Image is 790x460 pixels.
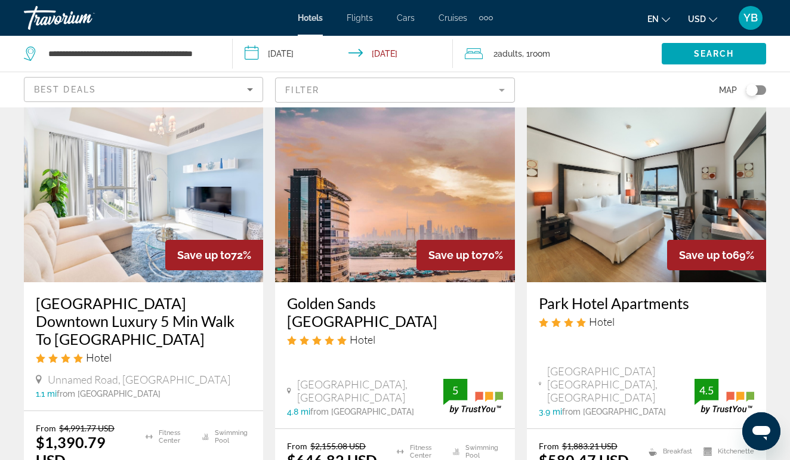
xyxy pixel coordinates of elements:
a: Hotels [298,13,323,23]
span: Map [719,82,737,98]
span: from [GEOGRAPHIC_DATA] [562,407,666,416]
a: Flights [347,13,373,23]
span: Save up to [177,249,231,261]
button: Change currency [688,10,717,27]
div: 4 star Hotel [539,315,754,328]
span: Save up to [679,249,733,261]
span: Best Deals [34,85,96,94]
a: Cars [397,13,415,23]
span: Adults [498,49,522,58]
span: 1.1 mi [36,389,57,399]
span: 4.8 mi [287,407,310,416]
span: 3.9 mi [539,407,562,416]
li: Fitness Center [140,423,196,450]
span: From [287,441,307,451]
span: [GEOGRAPHIC_DATA] [GEOGRAPHIC_DATA], [GEOGRAPHIC_DATA] [547,365,695,404]
div: 4 star Hotel [36,351,251,364]
span: Save up to [428,249,482,261]
img: trustyou-badge.svg [443,379,503,414]
span: 2 [493,45,522,62]
iframe: Кнопка запуска окна обмена сообщениями [742,412,780,450]
del: $4,991.77 USD [59,423,115,433]
span: Hotel [350,333,375,346]
div: 72% [165,240,263,270]
span: from [GEOGRAPHIC_DATA] [310,407,414,416]
span: Hotel [589,315,615,328]
li: Swimming Pool [196,423,251,450]
button: Change language [647,10,670,27]
del: $2,155.08 USD [310,441,366,451]
img: Hotel image [24,91,263,282]
div: 70% [416,240,515,270]
div: 5 star Hotel [287,333,502,346]
button: Filter [275,77,514,103]
del: $1,883.21 USD [562,441,618,451]
button: Extra navigation items [479,8,493,27]
a: [GEOGRAPHIC_DATA] Downtown Luxury 5 Min Walk To [GEOGRAPHIC_DATA] [36,294,251,348]
button: Search [662,43,766,64]
a: Travorium [24,2,143,33]
button: Toggle map [737,85,766,95]
a: Golden Sands [GEOGRAPHIC_DATA] [287,294,502,330]
button: Check-in date: Oct 27, 2025 Check-out date: Nov 1, 2025 [233,36,453,72]
span: From [36,423,56,433]
span: YB [743,12,758,24]
span: [GEOGRAPHIC_DATA], [GEOGRAPHIC_DATA] [297,378,443,404]
div: 69% [667,240,766,270]
span: Search [694,49,735,58]
button: Travelers: 2 adults, 0 children [453,36,662,72]
span: Hotel [86,351,112,364]
div: 4.5 [695,383,718,397]
span: Unnamed Road, [GEOGRAPHIC_DATA] [48,373,230,386]
span: USD [688,14,706,24]
img: trustyou-badge.svg [695,379,754,414]
img: Hotel image [275,91,514,282]
img: Hotel image [527,91,766,282]
a: Cruises [439,13,467,23]
span: From [539,441,559,451]
div: 5 [443,383,467,397]
mat-select: Sort by [34,82,253,97]
span: en [647,14,659,24]
span: Room [530,49,550,58]
span: , 1 [522,45,550,62]
span: from [GEOGRAPHIC_DATA] [57,389,161,399]
button: User Menu [735,5,766,30]
a: Park Hotel Apartments [539,294,754,312]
